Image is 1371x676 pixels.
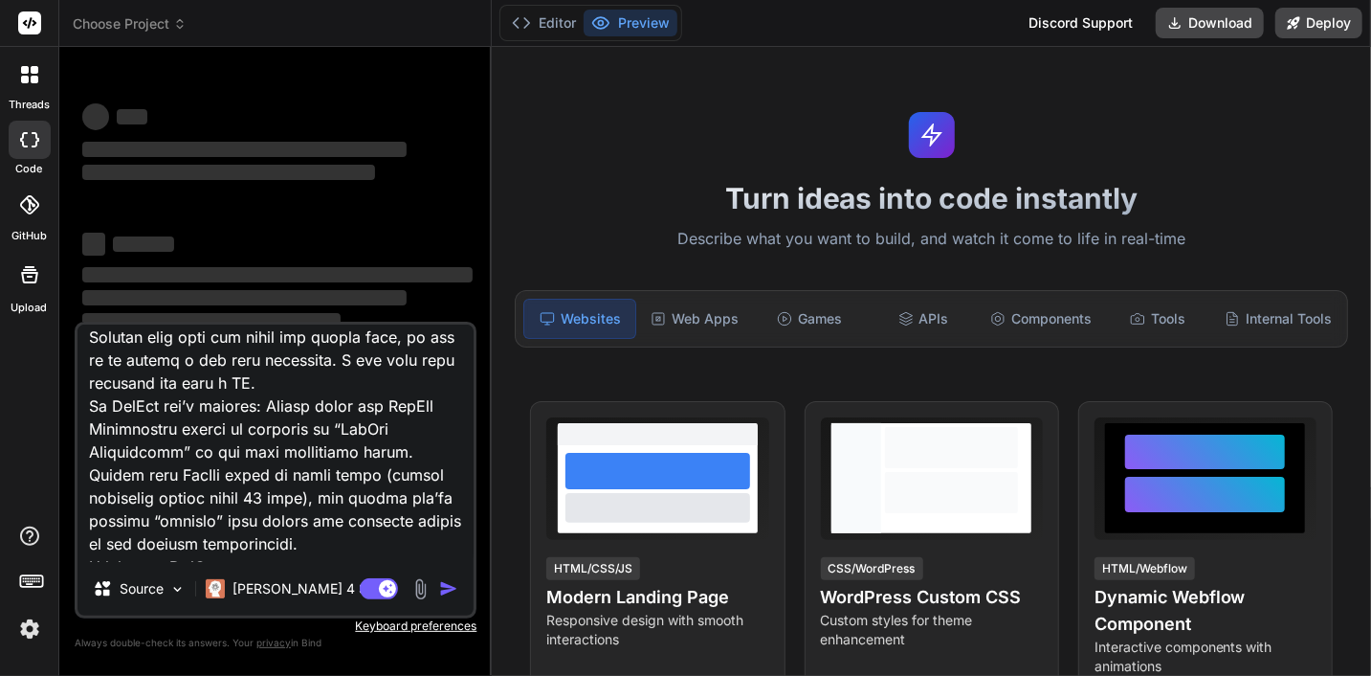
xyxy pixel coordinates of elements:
[546,557,640,580] div: HTML/CSS/JS
[117,109,147,124] span: ‌
[523,299,635,339] div: Websites
[82,267,473,282] span: ‌
[9,97,50,113] label: threads
[169,581,186,597] img: Pick Models
[503,181,1360,215] h1: Turn ideas into code instantly
[232,579,375,598] p: [PERSON_NAME] 4 S..
[503,227,1360,252] p: Describe what you want to build, and watch it come to life in real-time
[11,228,47,244] label: GitHub
[868,299,978,339] div: APIs
[1217,299,1339,339] div: Internal Tools
[1095,638,1316,676] p: Interactive components with animations
[1103,299,1213,339] div: Tools
[1275,8,1362,38] button: Deploy
[821,611,1043,649] p: Custom styles for theme enhancement
[206,579,225,598] img: Claude 4 Sonnet
[504,10,584,36] button: Editor
[75,634,476,652] p: Always double-check its answers. Your in Bind
[11,300,48,316] label: Upload
[13,613,46,645] img: settings
[120,579,164,598] p: Source
[1095,584,1316,638] h4: Dynamic Webflow Component
[82,313,341,328] span: ‌
[77,325,474,562] textarea: Loremipsumd sitam Consec: Adipi Elitse (Doei, TempOrinci), utlab-etdolorema, aliqu-enimad-mini (V...
[1156,8,1264,38] button: Download
[82,165,375,180] span: ‌
[754,299,864,339] div: Games
[16,161,43,177] label: code
[546,611,768,649] p: Responsive design with smooth interactions
[983,299,1099,339] div: Components
[73,14,187,34] span: Choose Project
[409,578,431,600] img: attachment
[82,103,109,130] span: ‌
[82,233,105,256] span: ‌
[439,579,458,598] img: icon
[821,584,1043,611] h4: WordPress Custom CSS
[584,10,677,36] button: Preview
[1017,8,1144,38] div: Discord Support
[256,637,291,648] span: privacy
[82,142,407,157] span: ‌
[640,299,750,339] div: Web Apps
[82,290,407,305] span: ‌
[821,557,923,580] div: CSS/WordPress
[1095,557,1195,580] div: HTML/Webflow
[546,584,768,611] h4: Modern Landing Page
[113,237,174,252] span: ‌
[75,619,476,634] p: Keyboard preferences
